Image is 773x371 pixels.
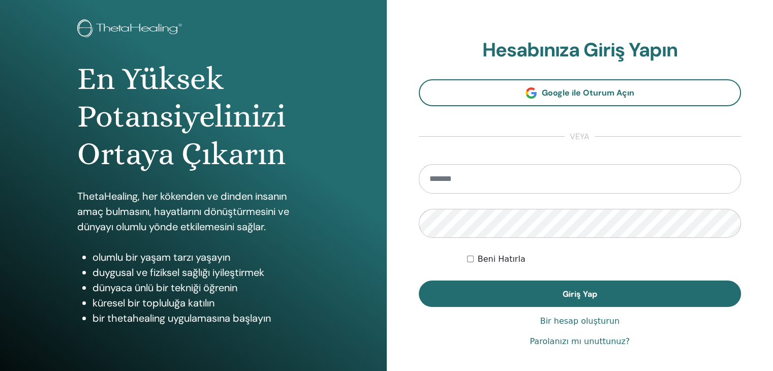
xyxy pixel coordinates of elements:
[92,281,237,294] font: dünyaca ünlü bir tekniği öğrenin
[92,266,264,279] font: duygusal ve fiziksel sağlığı iyileştirmek
[530,335,630,348] a: Parolanızı mı unuttunuz?
[77,60,286,172] font: En Yüksek Potansiyelinizi Ortaya Çıkarın
[563,289,597,299] font: Giriş Yap
[570,131,590,142] font: veya
[540,315,620,327] a: Bir hesap oluşturun
[467,253,741,265] div: Beni süresiz olarak veya manuel olarak çıkış yapana kadar kimlik doğrulamalı tut
[478,254,525,264] font: Beni Hatırla
[542,87,634,98] font: Google ile Oturum Açın
[92,312,271,325] font: bir thetahealing uygulamasına başlayın
[92,251,230,264] font: olumlu bir yaşam tarzı yaşayın
[530,336,630,346] font: Parolanızı mı unuttunuz?
[482,37,677,63] font: Hesabınıza Giriş Yapın
[419,281,741,307] button: Giriş Yap
[77,190,289,233] font: ThetaHealing, her kökenden ve dinden insanın amaç bulmasını, hayatlarını dönüştürmesini ve dünyay...
[419,79,741,106] a: Google ile Oturum Açın
[92,296,214,310] font: küresel bir topluluğa katılın
[540,316,620,326] font: Bir hesap oluşturun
